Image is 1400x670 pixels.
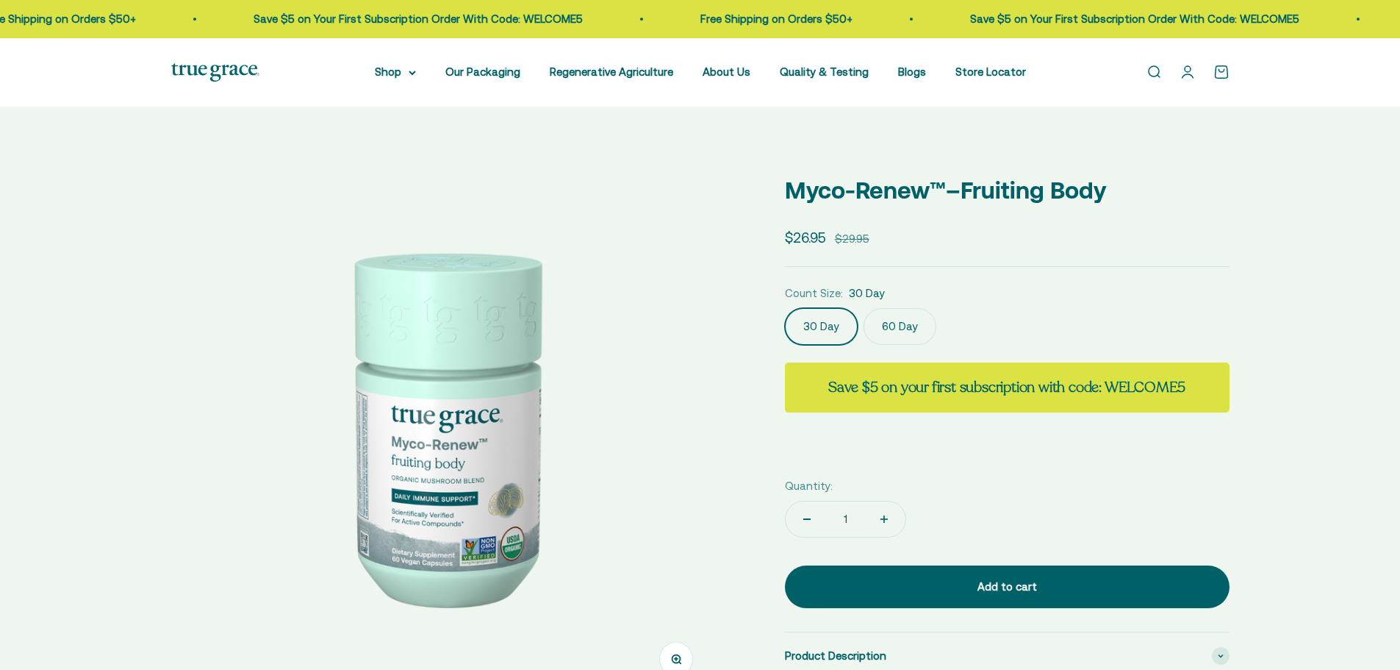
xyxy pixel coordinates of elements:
div: Add to cart [814,578,1200,596]
label: Quantity: [785,477,833,495]
a: Quality & Testing [780,65,869,78]
span: Product Description [785,647,886,665]
button: Increase quantity [863,502,905,537]
a: Store Locator [955,65,1026,78]
a: Blogs [898,65,926,78]
sale-price: $26.95 [785,227,826,249]
compare-at-price: $29.95 [835,230,869,248]
p: Save $5 on Your First Subscription Order With Code: WELCOME5 [970,10,1299,28]
p: Myco-Renew™–Fruiting Body [785,171,1230,209]
a: About Us [703,65,750,78]
legend: Count Size: [785,285,843,302]
p: Save $5 on Your First Subscription Order With Code: WELCOME5 [254,10,583,28]
a: Regenerative Agriculture [550,65,673,78]
span: 30 Day [849,285,885,302]
button: Add to cart [785,566,1230,608]
a: Free Shipping on Orders $50+ [700,13,852,25]
strong: Save $5 on your first subscription with code: WELCOME5 [828,377,1185,397]
a: Our Packaging [445,65,520,78]
button: Decrease quantity [786,502,828,537]
summary: Shop [375,63,416,81]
